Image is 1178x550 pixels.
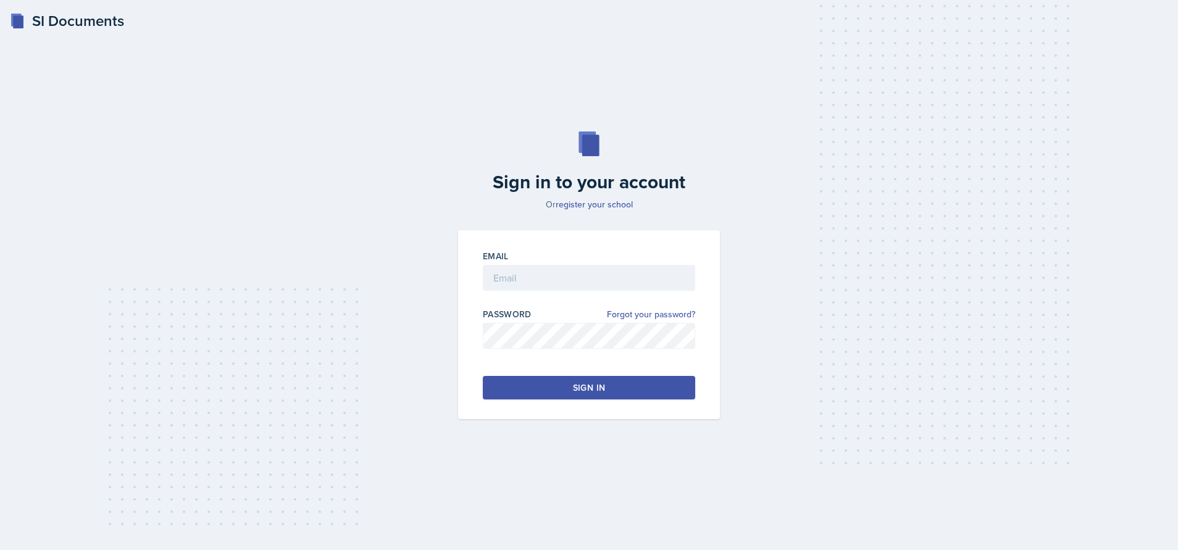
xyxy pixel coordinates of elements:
div: Sign in [573,381,605,394]
label: Email [483,250,509,262]
button: Sign in [483,376,695,399]
p: Or [451,198,727,210]
a: register your school [556,198,633,210]
h2: Sign in to your account [451,171,727,193]
label: Password [483,308,532,320]
a: Forgot your password? [607,308,695,321]
a: SI Documents [10,10,124,32]
input: Email [483,265,695,291]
